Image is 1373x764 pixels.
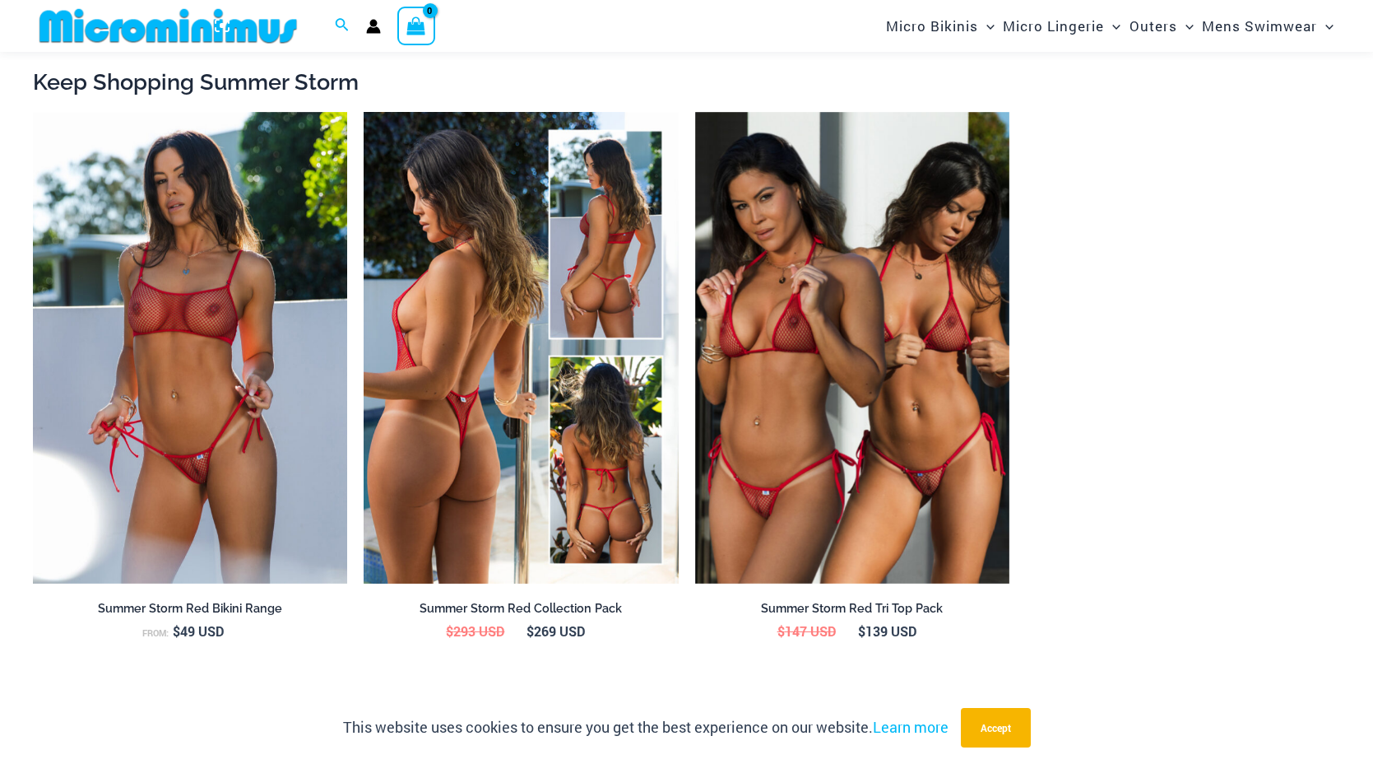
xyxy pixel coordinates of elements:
[335,16,350,37] a: Search icon link
[173,622,180,640] span: $
[33,112,347,584] a: Summer Storm Red 332 Crop Top 449 Thong 02Summer Storm Red 332 Crop Top 449 Thong 03Summer Storm ...
[873,717,949,737] a: Learn more
[364,112,678,584] a: Summer Storm Red Collection Pack FSummer Storm Red Collection Pack BSummer Storm Red Collection P...
[364,601,678,622] a: Summer Storm Red Collection Pack
[695,112,1009,584] img: Summer Storm Red Tri Top Pack F
[142,627,169,639] span: From:
[1125,5,1198,47] a: OutersMenu ToggleMenu Toggle
[886,5,978,47] span: Micro Bikinis
[695,601,1009,617] h2: Summer Storm Red Tri Top Pack
[446,622,453,640] span: $
[1003,5,1104,47] span: Micro Lingerie
[173,622,224,640] bdi: 49 USD
[1177,5,1194,47] span: Menu Toggle
[1198,5,1338,47] a: Mens SwimwearMenu ToggleMenu Toggle
[33,112,347,584] img: Summer Storm Red 332 Crop Top 449 Thong 02
[397,7,435,44] a: View Shopping Cart, empty
[999,5,1125,47] a: Micro LingerieMenu ToggleMenu Toggle
[364,112,678,584] img: Summer Storm Red Collection Pack B
[364,601,678,617] h2: Summer Storm Red Collection Pack
[879,2,1340,49] nav: Site Navigation
[1202,5,1317,47] span: Mens Swimwear
[777,622,836,640] bdi: 147 USD
[858,622,916,640] bdi: 139 USD
[858,622,865,640] span: $
[777,622,785,640] span: $
[33,601,347,622] a: Summer Storm Red Bikini Range
[1104,5,1120,47] span: Menu Toggle
[695,112,1009,584] a: Summer Storm Red Tri Top Pack FSummer Storm Red Tri Top Pack BSummer Storm Red Tri Top Pack B
[1129,5,1177,47] span: Outers
[1317,5,1334,47] span: Menu Toggle
[695,601,1009,622] a: Summer Storm Red Tri Top Pack
[526,622,585,640] bdi: 269 USD
[366,19,381,34] a: Account icon link
[978,5,995,47] span: Menu Toggle
[343,715,949,740] p: This website uses cookies to ensure you get the best experience on our website.
[526,622,534,640] span: $
[882,5,999,47] a: Micro BikinisMenu ToggleMenu Toggle
[446,622,504,640] bdi: 293 USD
[33,68,1340,96] h2: Keep Shopping Summer Storm
[33,601,347,617] h2: Summer Storm Red Bikini Range
[33,7,304,44] img: MM SHOP LOGO FLAT
[961,708,1031,748] button: Accept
